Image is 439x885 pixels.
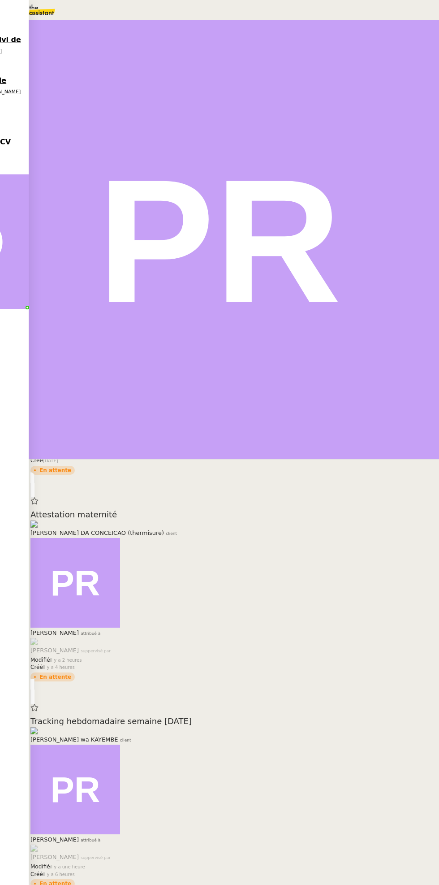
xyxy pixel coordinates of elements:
[30,529,164,536] span: [PERSON_NAME] DA CONCEICAO (thermisure)
[30,745,120,845] app-user-label: attribué à
[30,845,120,852] img: users%2FyQfMwtYgTqhRP2YHWHmG2s2LYaD3%2Favatar%2Fprofile-pic.png
[30,638,120,645] img: users%2FyQfMwtYgTqhRP2YHWHmG2s2LYaD3%2Favatar%2Fprofile-pic.png
[30,717,437,725] span: Tracking hebdomadaire semaine [DATE]
[30,863,50,870] span: Modifié
[30,854,79,860] span: [PERSON_NAME]
[30,520,437,538] app-user-detailed-label: client
[43,872,75,877] span: il y a 6 heures
[81,631,100,636] span: attribué à
[30,638,120,655] app-user-label: suppervisé par
[30,845,120,862] app-user-label: suppervisé par
[30,664,43,670] span: Créé
[30,538,120,628] img: svg
[39,468,71,473] div: En attente
[30,520,437,527] img: users%2FhitvUqURzfdVsA8TDJwjiRfjLnH2%2Favatar%2Flogo-thermisure.png
[30,836,79,843] span: [PERSON_NAME]
[30,736,118,743] span: [PERSON_NAME] wa KAYEMBE
[30,457,43,464] span: Créé
[30,511,437,519] span: Attestation maternité
[30,745,120,834] img: svg
[30,656,50,663] span: Modifié
[43,665,75,670] span: il y a 4 heures
[30,727,437,734] img: users%2F47wLulqoDhMx0TTMwUcsFP5V2A23%2Favatar%2Fnokpict-removebg-preview-removebg-preview.png
[166,531,177,535] span: client
[81,838,100,842] span: attribué à
[43,458,58,463] span: [DATE]
[120,738,131,742] span: client
[30,727,437,745] app-user-detailed-label: client
[30,647,79,654] span: [PERSON_NAME]
[50,864,85,869] span: il y a une heure
[30,871,43,877] span: Créé
[39,674,71,680] div: En attente
[30,629,79,636] span: [PERSON_NAME]
[30,538,120,638] app-user-label: attribué à
[81,649,111,653] span: suppervisé par
[81,855,111,860] span: suppervisé par
[50,657,82,662] span: il y a 2 heures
